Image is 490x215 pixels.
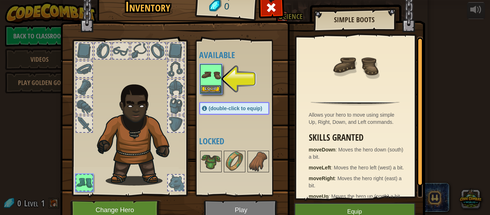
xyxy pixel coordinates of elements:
span: : [335,176,338,181]
span: : [331,165,334,170]
strong: moveDown [309,147,336,153]
button: Equip [201,85,221,93]
div: Allows your hero to move using simple Up, Right, Down, and Left commands. [309,111,405,126]
span: : [335,147,338,153]
span: Moves the hero left (west) a bit. [334,165,404,170]
img: portrait.png [201,65,221,85]
span: Moves the hero up (north) a bit. [331,193,401,199]
img: portrait.png [332,42,378,89]
h3: Skills Granted [309,133,405,142]
span: : [329,193,331,199]
img: portrait.png [248,151,268,172]
h4: Available [199,50,284,60]
h4: Locked [199,136,284,146]
img: portrait.png [201,151,221,172]
span: (double-click to equip) [209,106,262,111]
strong: moveUp [309,193,329,199]
img: hr.png [311,101,399,106]
span: Moves the hero down (south) a bit. [309,147,404,160]
img: Gordon_Stalwart_Hair.png [94,80,182,186]
strong: moveRight [309,176,335,181]
img: portrait.png [225,151,245,172]
span: Moves the hero right (east) a bit. [309,176,402,188]
h2: Simple Boots [321,16,388,24]
strong: moveLeft [309,165,331,170]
